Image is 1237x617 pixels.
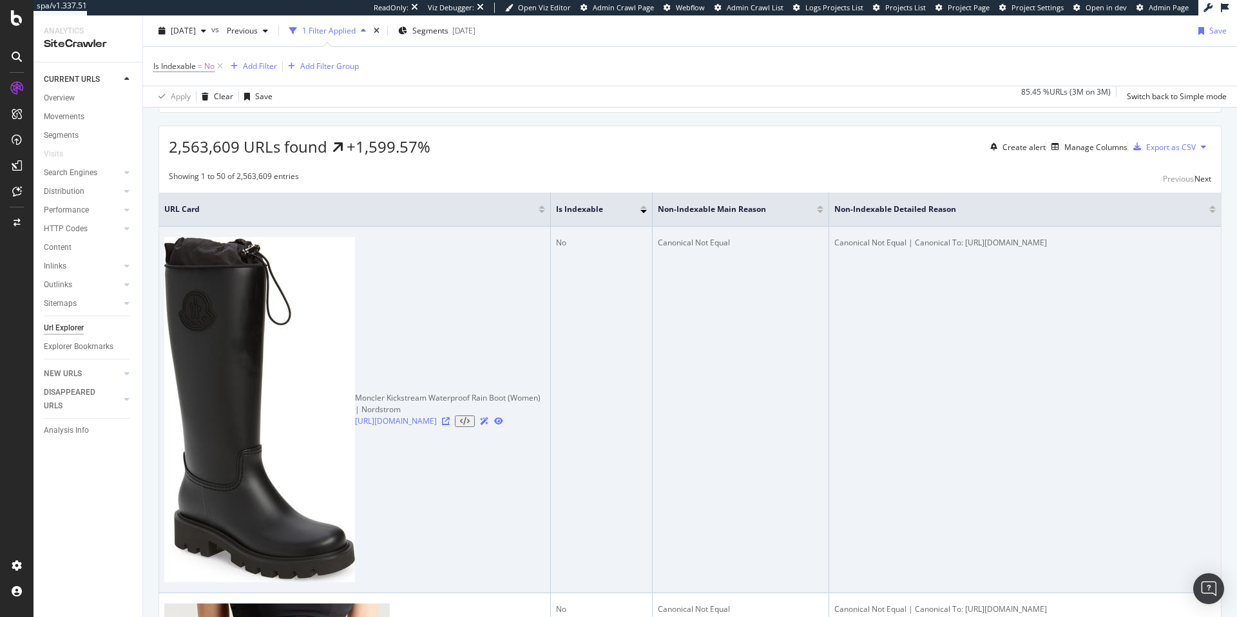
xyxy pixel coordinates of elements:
[44,260,120,273] a: Inlinks
[1194,171,1211,186] button: Next
[211,24,222,35] span: vs
[44,147,76,161] a: Visits
[505,3,571,13] a: Open Viz Editor
[428,3,474,13] div: Viz Debugger:
[1136,3,1189,13] a: Admin Page
[805,3,863,12] span: Logs Projects List
[44,321,133,335] a: Url Explorer
[355,415,437,427] a: [URL][DOMAIN_NAME]
[714,3,783,13] a: Admin Crawl List
[44,37,132,52] div: SiteCrawler
[1193,21,1227,41] button: Save
[1073,3,1127,13] a: Open in dev
[1086,3,1127,12] span: Open in dev
[44,278,120,292] a: Outlinks
[580,3,654,13] a: Admin Crawl Page
[44,340,113,354] div: Explorer Bookmarks
[222,21,273,41] button: Previous
[834,204,1190,215] span: Non-Indexable Detailed Reason
[44,367,82,381] div: NEW URLS
[873,3,926,13] a: Projects List
[44,129,133,142] a: Segments
[171,91,191,102] div: Apply
[153,86,191,107] button: Apply
[44,340,133,354] a: Explorer Bookmarks
[518,3,571,12] span: Open Viz Editor
[664,3,705,13] a: Webflow
[393,21,481,41] button: Segments[DATE]
[284,21,371,41] button: 1 Filter Applied
[44,424,133,437] a: Analysis Info
[204,57,215,75] span: No
[1149,3,1189,12] span: Admin Page
[44,73,120,86] a: CURRENT URLS
[834,237,1216,249] div: Canonical Not Equal | Canonical To: [URL][DOMAIN_NAME]
[222,25,258,36] span: Previous
[153,61,196,71] span: Is Indexable
[1021,86,1111,107] div: 85.45 % URLs ( 3M on 3M )
[834,603,1216,615] div: Canonical Not Equal | Canonical To: [URL][DOMAIN_NAME]
[169,171,299,186] div: Showing 1 to 50 of 2,563,609 entries
[1012,3,1064,12] span: Project Settings
[44,110,84,124] div: Movements
[44,424,89,437] div: Analysis Info
[676,3,705,12] span: Webflow
[44,91,133,105] a: Overview
[164,204,535,215] span: URL Card
[44,386,109,413] div: DISAPPEARED URLS
[44,110,133,124] a: Movements
[243,61,277,71] div: Add Filter
[44,73,100,86] div: CURRENT URLS
[948,3,990,12] span: Project Page
[1193,573,1224,604] div: Open Intercom Messenger
[44,297,120,310] a: Sitemaps
[658,603,823,615] div: Canonical Not Equal
[442,417,450,425] a: Visit Online Page
[1127,91,1227,102] div: Switch back to Simple mode
[1064,142,1127,153] div: Manage Columns
[347,136,430,158] div: +1,599.57%
[593,3,654,12] span: Admin Crawl Page
[171,25,196,36] span: 2025 Sep. 26th
[169,136,327,157] span: 2,563,609 URLs found
[44,166,97,180] div: Search Engines
[44,241,72,254] div: Content
[1128,137,1196,157] button: Export as CSV
[302,25,356,36] div: 1 Filter Applied
[44,297,77,310] div: Sitemaps
[44,367,120,381] a: NEW URLS
[374,3,408,13] div: ReadOnly:
[556,237,647,249] div: No
[44,386,120,413] a: DISAPPEARED URLS
[225,59,277,74] button: Add Filter
[885,3,926,12] span: Projects List
[1122,86,1227,107] button: Switch back to Simple mode
[44,147,63,161] div: Visits
[1146,142,1196,153] div: Export as CSV
[1002,142,1046,153] div: Create alert
[239,86,273,107] button: Save
[214,91,233,102] div: Clear
[935,3,990,13] a: Project Page
[197,86,233,107] button: Clear
[44,91,75,105] div: Overview
[300,61,359,71] div: Add Filter Group
[44,166,120,180] a: Search Engines
[44,185,84,198] div: Distribution
[1194,173,1211,184] div: Next
[1209,25,1227,36] div: Save
[44,260,66,273] div: Inlinks
[1163,173,1194,184] div: Previous
[44,241,133,254] a: Content
[1163,171,1194,186] button: Previous
[999,3,1064,13] a: Project Settings
[198,61,202,71] span: =
[1046,139,1127,155] button: Manage Columns
[371,24,382,37] div: times
[283,59,359,74] button: Add Filter Group
[727,3,783,12] span: Admin Crawl List
[355,392,545,415] div: Moncler Kickstream Waterproof Rain Boot (Women) | Nordstrom
[44,26,132,37] div: Analytics
[153,21,211,41] button: [DATE]
[480,415,489,427] a: AI Url Details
